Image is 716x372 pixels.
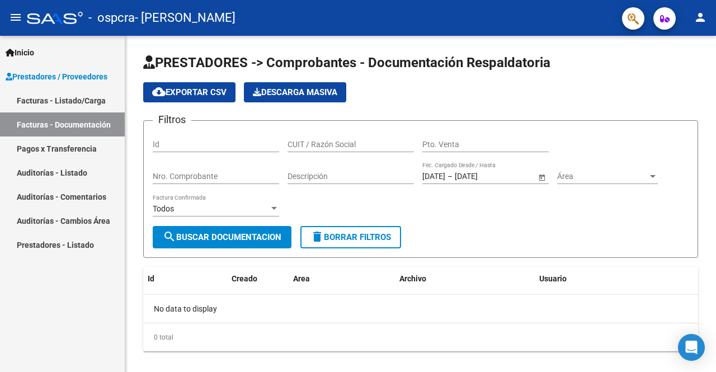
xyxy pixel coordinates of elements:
mat-icon: menu [9,11,22,24]
div: 0 total [143,323,698,351]
span: – [447,172,453,181]
span: Archivo [399,274,426,283]
div: No data to display [143,295,698,323]
span: Buscar Documentacion [163,232,281,242]
input: Fecha inicio [422,172,445,181]
span: Área [557,172,648,181]
button: Open calendar [536,171,548,183]
input: Fecha fin [455,172,510,181]
span: Id [148,274,154,283]
datatable-header-cell: Creado [227,267,289,291]
mat-icon: person [694,11,707,24]
datatable-header-cell: Archivo [395,267,535,291]
mat-icon: cloud_download [152,85,166,98]
span: Prestadores / Proveedores [6,70,107,83]
button: Buscar Documentacion [153,226,291,248]
span: - [PERSON_NAME] [135,6,235,30]
span: Inicio [6,46,34,59]
span: Descarga Masiva [253,87,337,97]
span: Exportar CSV [152,87,227,97]
h3: Filtros [153,112,191,128]
span: - ospcra [88,6,135,30]
span: Area [293,274,310,283]
mat-icon: search [163,230,176,243]
div: Open Intercom Messenger [678,334,705,361]
button: Exportar CSV [143,82,235,102]
mat-icon: delete [310,230,324,243]
span: Borrar Filtros [310,232,391,242]
datatable-header-cell: Area [289,267,395,291]
span: PRESTADORES -> Comprobantes - Documentación Respaldatoria [143,55,550,70]
span: Creado [232,274,257,283]
datatable-header-cell: Usuario [535,267,703,291]
span: Todos [153,204,174,213]
span: Usuario [539,274,567,283]
datatable-header-cell: Id [143,267,188,291]
button: Borrar Filtros [300,226,401,248]
button: Descarga Masiva [244,82,346,102]
app-download-masive: Descarga masiva de comprobantes (adjuntos) [244,82,346,102]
